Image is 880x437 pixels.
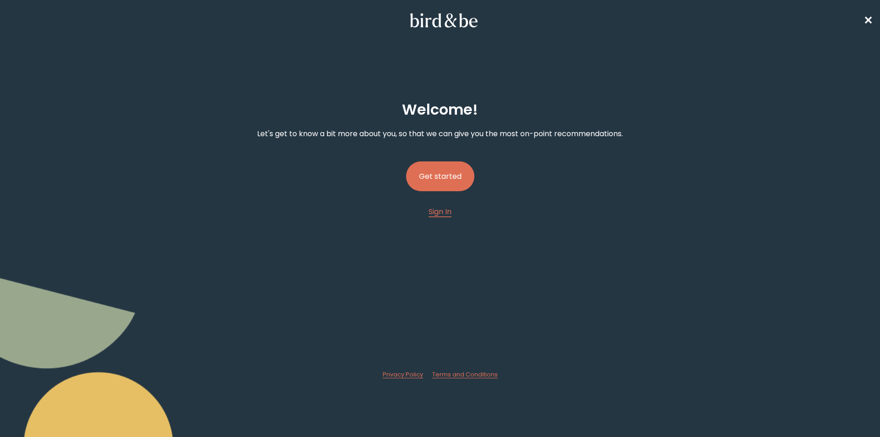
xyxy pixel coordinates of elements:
a: ✕ [863,12,873,28]
h2: Welcome ! [402,99,478,121]
a: Privacy Policy [383,371,423,379]
span: Privacy Policy [383,371,423,378]
button: Get started [406,161,474,191]
span: ✕ [863,13,873,28]
span: Terms and Conditions [432,371,498,378]
a: Sign In [429,206,451,217]
a: Get started [406,147,474,206]
a: Terms and Conditions [432,371,498,379]
p: Let's get to know a bit more about you, so that we can give you the most on-point recommendations. [257,128,623,139]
